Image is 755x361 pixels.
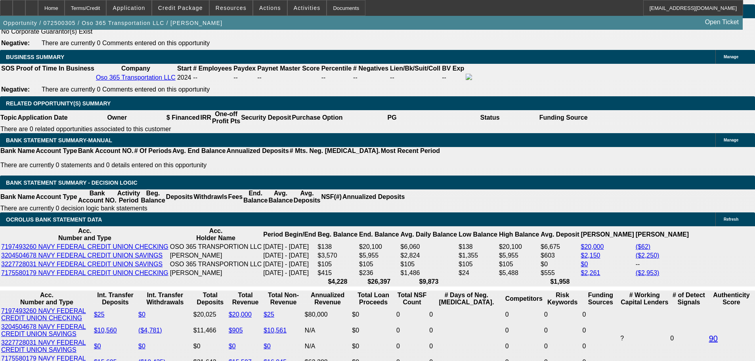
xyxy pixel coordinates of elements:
[499,269,539,277] td: $5,488
[505,307,543,322] td: 0
[620,335,624,342] span: Refresh to pull Number of Working Capital Lenders
[582,339,619,354] td: 0
[505,291,543,306] th: Competitors
[94,311,105,318] a: $25
[359,278,399,286] th: $26,397
[499,227,539,242] th: High Balance
[3,20,222,26] span: Opportunity / 072500305 / Oso 365 Transportation LLC / [PERSON_NAME]
[138,291,192,306] th: Int. Transfer Withdrawals
[359,269,399,277] td: $236
[458,227,498,242] th: Low Balance
[107,0,151,15] button: Application
[505,323,543,338] td: 0
[263,243,316,251] td: [DATE] - [DATE]
[170,252,262,260] td: [PERSON_NAME]
[138,311,145,318] a: $0
[1,261,162,267] a: 3227728031 NAVY FEDERAL CREDIT UNION SAVINGS
[0,162,440,169] p: There are currently 0 statements and 0 details entered on this opportunity
[342,189,405,204] th: Annualized Deposits
[152,0,209,15] button: Credit Package
[96,74,176,81] a: Oso 365 Transportation LLC
[263,291,304,306] th: Total Non-Revenue
[193,307,227,322] td: $20,025
[581,269,600,276] a: $2,261
[212,110,241,125] th: One-off Profit Pts
[193,291,227,306] th: Total Deposits
[170,260,262,268] td: OSO 365 TRANSPORTION LLC
[458,252,498,260] td: $1,355
[268,189,293,204] th: Avg. Balance
[582,307,619,322] td: 0
[291,110,343,125] th: Purchase Option
[257,74,319,81] div: --
[35,147,78,155] th: Account Type
[581,261,588,267] a: $0
[352,323,395,338] td: $0
[134,147,172,155] th: # Of Periods
[1,323,86,337] a: 3204504678 NAVY FEDERAL CREDIT UNION SAVINGS
[193,74,197,81] span: --
[117,189,141,204] th: Activity Period
[1,243,168,250] a: 7197493260 NAVY FEDERAL CREDIT UNION CHECKING
[1,65,15,73] th: SOS
[429,307,504,322] td: 0
[709,334,718,343] a: 90
[352,307,395,322] td: $0
[158,5,203,11] span: Credit Package
[353,74,388,81] div: --
[317,278,358,286] th: $4,228
[540,227,579,242] th: Avg. Deposit
[458,260,498,268] td: $105
[263,260,316,268] td: [DATE] - [DATE]
[288,0,327,15] button: Activities
[1,86,30,93] b: Negative:
[540,243,579,251] td: $6,675
[138,343,145,350] a: $0
[582,323,619,338] td: 0
[42,86,210,93] span: There are currently 0 Comments entered on this opportunity
[636,252,659,259] a: ($2,250)
[140,189,165,204] th: Beg. Balance
[229,343,236,350] a: $0
[193,189,227,204] th: Withdrawls
[6,100,111,107] span: RELATED OPPORTUNITY(S) SUMMARY
[289,147,380,155] th: # Mts. Neg. [MEDICAL_DATA].
[359,243,399,251] td: $20,100
[400,252,458,260] td: $2,824
[539,110,588,125] th: Funding Source
[317,252,358,260] td: $3,570
[442,65,464,72] b: BV Exp
[359,260,399,268] td: $105
[166,110,200,125] th: $ Financed
[241,110,291,125] th: Security Deposit
[359,227,399,242] th: End. Balance
[210,0,252,15] button: Resources
[170,243,262,251] td: OSO 365 TRANSPORTION LLC
[1,227,169,242] th: Acc. Number and Type
[1,339,86,353] a: 3227728031 NAVY FEDERAL CREDIT UNION SAVINGS
[68,110,166,125] th: Owner
[264,327,287,334] a: $10,561
[400,227,458,242] th: Avg. Daily Balance
[226,147,289,155] th: Annualized Deposits
[540,252,579,260] td: $603
[263,269,316,277] td: [DATE] - [DATE]
[177,73,192,82] td: 2024
[264,343,271,350] a: $0
[229,327,243,334] a: $905
[304,339,351,354] td: N/A
[390,73,441,82] td: --
[121,65,150,72] b: Company
[304,291,351,306] th: Annualized Revenue
[636,243,650,250] a: ($62)
[42,40,210,46] span: There are currently 0 Comments entered on this opportunity
[396,307,428,322] td: 0
[228,189,243,204] th: Fees
[216,5,247,11] span: Resources
[400,260,458,268] td: $105
[170,227,262,242] th: Acc. Holder Name
[264,311,274,318] a: $25
[78,147,134,155] th: Bank Account NO.
[294,5,321,11] span: Activities
[540,269,579,277] td: $555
